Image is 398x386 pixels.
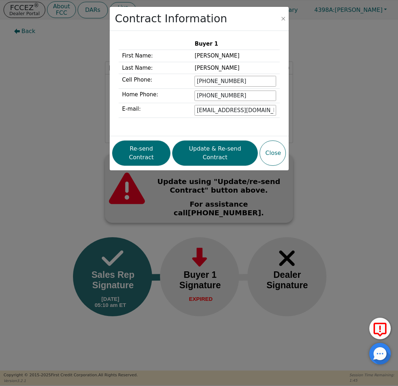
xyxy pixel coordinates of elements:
[369,318,391,339] button: Report Error to FCC
[115,12,227,25] h2: Contract Information
[119,50,191,62] td: First Name:
[172,141,258,166] button: Update & Re-send Contract
[119,62,191,74] td: Last Name:
[280,15,287,22] button: Close
[112,141,170,166] button: Re-send Contract
[191,62,279,74] td: [PERSON_NAME]
[119,74,191,89] td: Cell Phone:
[191,38,279,50] th: Buyer 1
[195,91,276,101] input: 303-867-5309 x104
[195,76,276,87] input: 303-867-5309 x104
[260,141,286,166] button: Close
[119,88,191,103] td: Home Phone:
[191,50,279,62] td: [PERSON_NAME]
[119,103,191,118] td: E-mail:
